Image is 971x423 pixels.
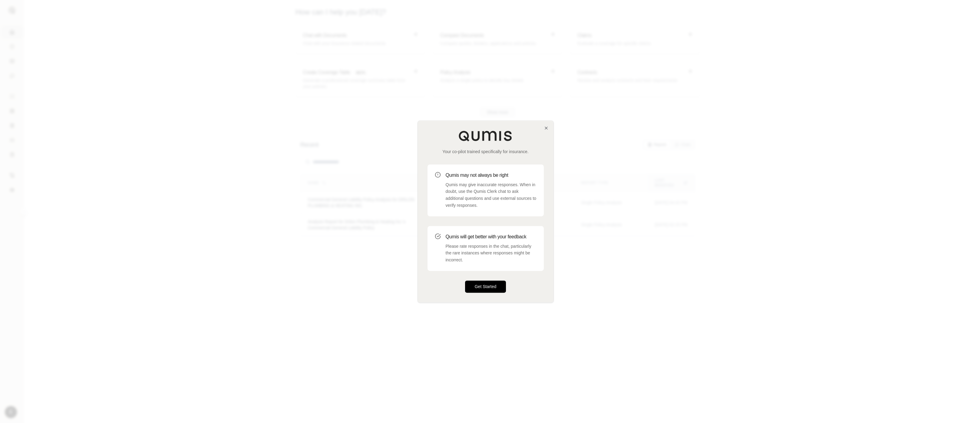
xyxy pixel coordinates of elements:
[428,149,544,155] p: Your co-pilot trained specifically for insurance.
[446,243,537,264] p: Please rate responses in the chat, particularly the rare instances where responses might be incor...
[458,130,513,141] img: Qumis Logo
[465,280,506,293] button: Get Started
[446,181,537,209] p: Qumis may give inaccurate responses. When in doubt, use the Qumis Clerk chat to ask additional qu...
[446,172,537,179] h3: Qumis may not always be right
[446,233,537,240] h3: Qumis will get better with your feedback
